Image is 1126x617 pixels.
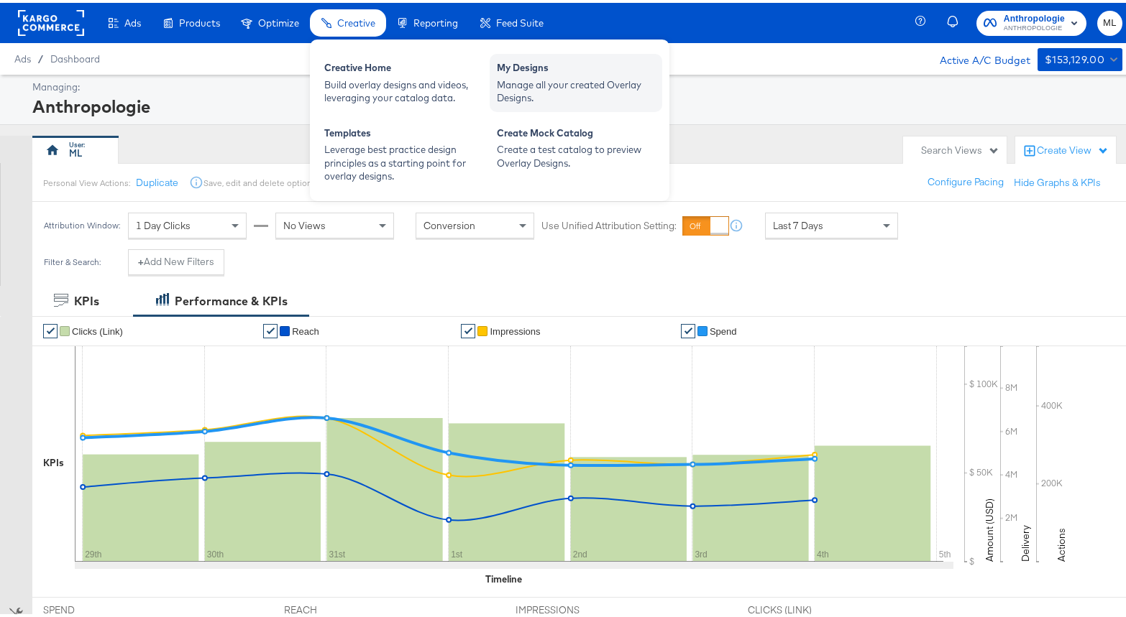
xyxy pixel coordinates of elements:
div: Create View [1037,141,1109,155]
div: Attribution Window: [43,218,121,228]
span: Optimize [258,14,299,26]
span: Reach [292,323,319,334]
div: Performance & KPIs [175,290,288,307]
div: KPIs [43,453,64,467]
a: ✔ [681,321,695,335]
button: $153,129.00 [1038,45,1122,68]
text: Amount (USD) [983,496,996,559]
div: Active A/C Budget [925,45,1030,67]
strong: + [138,252,144,266]
div: Timeline [485,570,522,583]
a: ✔ [461,321,475,335]
div: $153,129.00 [1045,48,1104,66]
span: IMPRESSIONS [516,600,623,614]
button: Duplicate [136,173,178,187]
span: ANTHROPOLOGIE [1004,20,1065,32]
button: ML [1097,8,1122,33]
span: Impressions [490,323,540,334]
span: Products [179,14,220,26]
button: +Add New Filters [128,246,224,272]
span: Ads [124,14,141,26]
span: CLICKS (LINK) [748,600,856,614]
span: Ads [14,50,31,62]
div: KPIs [74,290,99,307]
a: ✔ [43,321,58,335]
div: Save, edit and delete options are unavailable for personal view. [203,175,446,186]
span: Feed Suite [496,14,544,26]
span: Last 7 Days [773,216,823,229]
a: ✔ [263,321,278,335]
div: Managing: [32,78,1119,91]
button: Hide Graphs & KPIs [1014,173,1101,187]
label: Use Unified Attribution Setting: [541,216,677,230]
div: ML [69,144,82,157]
span: Anthropologie [1004,9,1065,24]
div: Filter & Search: [43,254,101,264]
span: Reporting [413,14,458,26]
span: / [31,50,50,62]
span: ML [1103,12,1117,29]
button: AnthropologieANTHROPOLOGIE [976,8,1086,33]
span: SPEND [43,600,151,614]
span: Creative [337,14,375,26]
div: Anthropologie [32,91,1119,116]
button: Configure Pacing [917,167,1014,192]
span: 1 Day Clicks [136,216,191,229]
div: Search Views [921,141,999,154]
span: Spend [710,323,737,334]
a: Dashboard [50,50,100,62]
text: Delivery [1019,522,1032,559]
span: Clicks (Link) [72,323,123,334]
span: REACH [284,600,392,614]
span: Conversion [424,216,475,229]
span: No Views [283,216,326,229]
div: Personal View Actions: [43,175,130,186]
text: Actions [1055,525,1068,559]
